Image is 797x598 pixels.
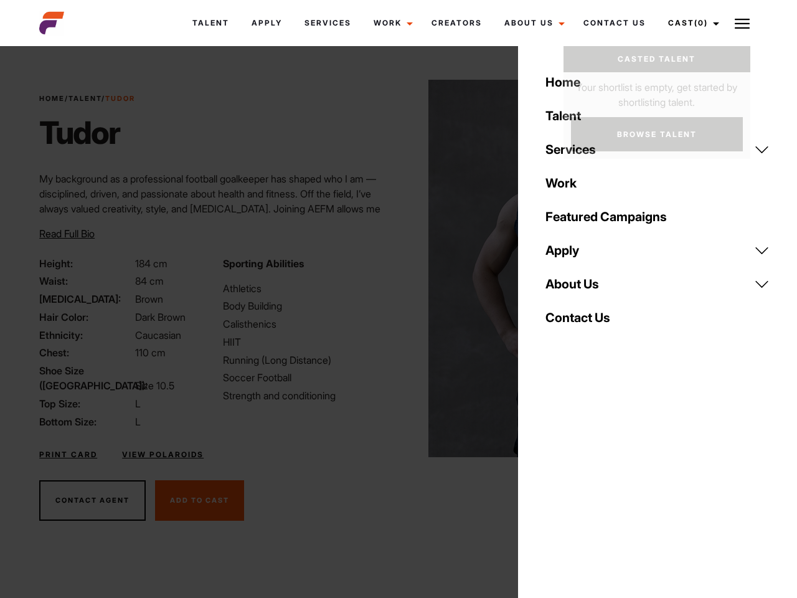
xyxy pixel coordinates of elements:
[39,363,133,393] span: Shoe Size ([GEOGRAPHIC_DATA]):
[223,316,391,331] li: Calisthenics
[39,226,95,241] button: Read Full Bio
[135,275,164,287] span: 84 cm
[538,301,777,335] a: Contact Us
[571,117,743,151] a: Browse Talent
[135,257,167,270] span: 184 cm
[564,46,750,72] a: Casted Talent
[170,496,229,505] span: Add To Cast
[135,329,181,341] span: Caucasian
[39,310,133,325] span: Hair Color:
[122,449,204,460] a: View Polaroids
[223,257,304,270] strong: Sporting Abilities
[572,6,657,40] a: Contact Us
[657,6,727,40] a: Cast(0)
[493,6,572,40] a: About Us
[39,227,95,240] span: Read Full Bio
[39,114,135,151] h1: Tudor
[223,388,391,403] li: Strength and conditioning
[39,171,391,246] p: My background as a professional football goalkeeper has shaped who I am — disciplined, driven, an...
[223,370,391,385] li: Soccer Football
[135,311,186,323] span: Dark Brown
[135,415,141,428] span: L
[39,449,97,460] a: Print Card
[223,353,391,368] li: Running (Long Distance)
[538,267,777,301] a: About Us
[39,11,64,36] img: cropped-aefm-brand-fav-22-square.png
[39,480,146,521] button: Contact Agent
[240,6,293,40] a: Apply
[135,397,141,410] span: L
[39,414,133,429] span: Bottom Size:
[420,6,493,40] a: Creators
[105,94,135,103] strong: Tudor
[564,72,750,110] p: Your shortlist is empty, get started by shortlisting talent.
[694,18,708,27] span: (0)
[538,133,777,166] a: Services
[135,346,166,359] span: 110 cm
[538,99,777,133] a: Talent
[155,480,244,521] button: Add To Cast
[39,345,133,360] span: Chest:
[39,292,133,306] span: [MEDICAL_DATA]:
[39,396,133,411] span: Top Size:
[39,256,133,271] span: Height:
[39,273,133,288] span: Waist:
[135,293,163,305] span: Brown
[735,16,750,31] img: Burger icon
[68,94,101,103] a: Talent
[181,6,240,40] a: Talent
[39,94,65,103] a: Home
[223,281,391,296] li: Athletics
[538,65,777,99] a: Home
[39,93,135,104] span: / /
[39,328,133,343] span: Ethnicity:
[293,6,362,40] a: Services
[223,335,391,349] li: HIIT
[223,298,391,313] li: Body Building
[538,200,777,234] a: Featured Campaigns
[135,379,174,392] span: Size 10.5
[538,234,777,267] a: Apply
[538,166,777,200] a: Work
[362,6,420,40] a: Work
